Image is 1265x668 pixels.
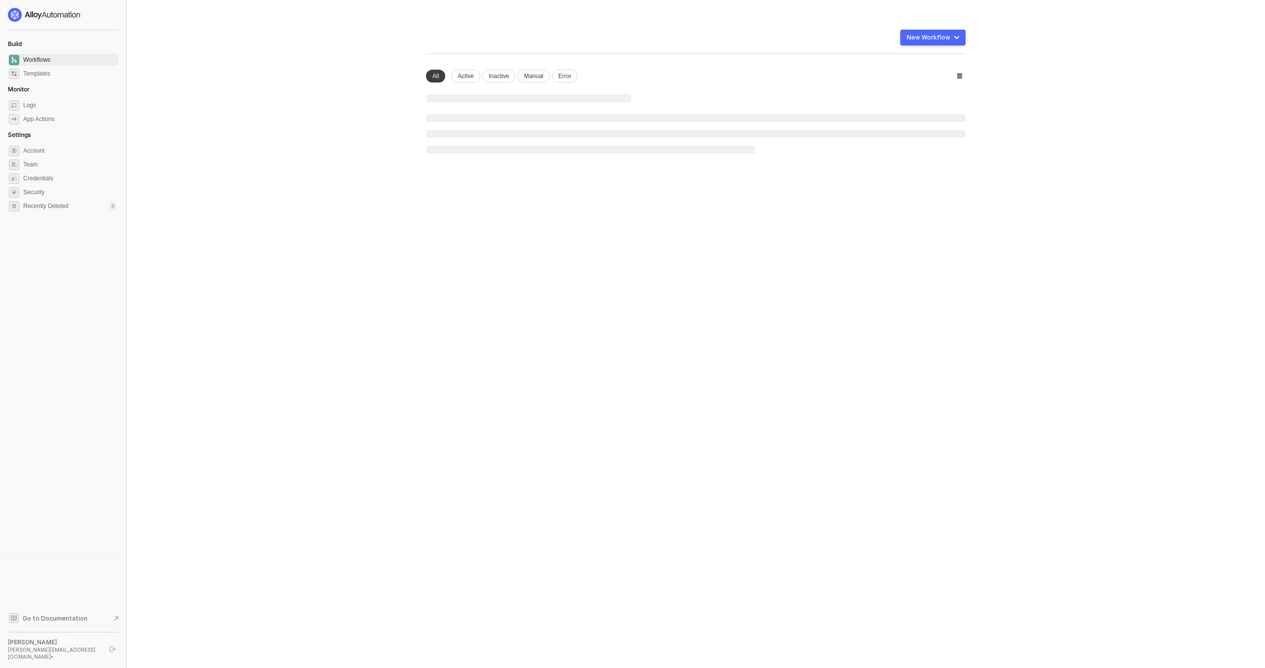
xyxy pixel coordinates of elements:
[23,68,116,80] span: Templates
[9,69,19,79] span: marketplace
[552,70,578,83] div: Error
[9,146,19,156] span: settings
[426,70,445,83] div: All
[9,187,19,198] span: security
[451,70,480,83] div: Active
[23,172,116,184] span: Credentials
[23,145,116,157] span: Account
[8,8,118,22] a: logo
[23,99,116,111] span: Logs
[9,613,19,623] span: documentation
[9,100,19,111] span: icon-logs
[110,202,116,210] div: 0
[23,54,116,66] span: Workflows
[8,638,101,646] div: [PERSON_NAME]
[9,114,19,125] span: icon-app-actions
[9,160,19,170] span: team
[8,8,81,22] img: logo
[8,612,119,624] a: Knowledge Base
[9,173,19,184] span: credentials
[23,202,68,210] span: Recently Deleted
[111,614,121,624] span: document-arrow
[9,55,19,65] span: dashboard
[110,646,116,652] span: logout
[517,70,549,83] div: Manual
[23,115,54,124] div: App Actions
[23,614,87,623] span: Go to Documentation
[8,131,31,138] span: Settings
[8,85,30,93] span: Monitor
[23,159,116,170] span: Team
[900,30,966,45] button: New Workflow
[9,201,19,211] span: settings
[482,70,515,83] div: Inactive
[8,646,101,660] div: [PERSON_NAME][EMAIL_ADDRESS][DOMAIN_NAME] •
[8,40,22,47] span: Build
[907,34,950,42] div: New Workflow
[23,186,116,198] span: Security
